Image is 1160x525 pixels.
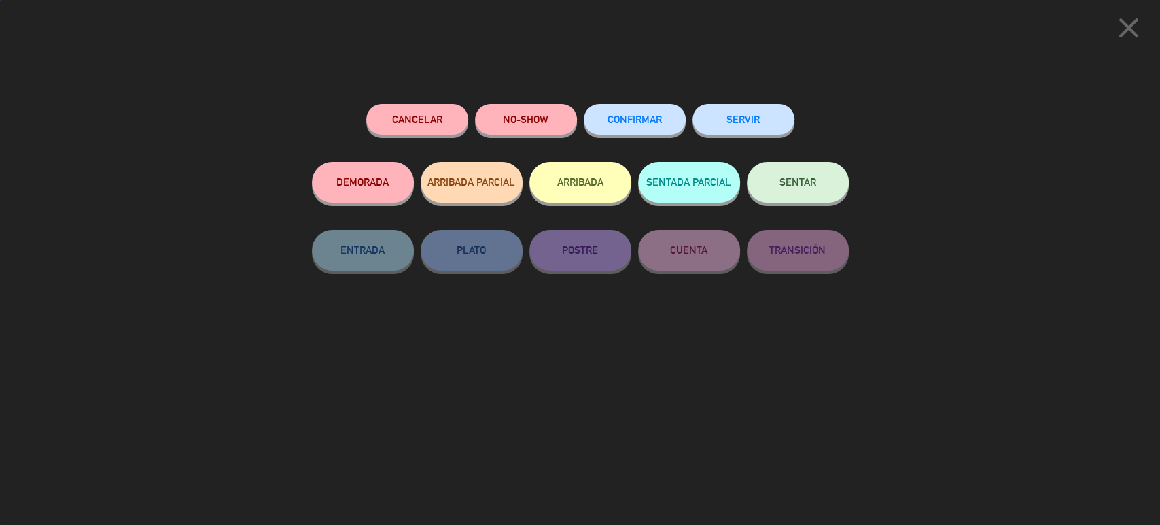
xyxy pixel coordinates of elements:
button: PLATO [421,230,523,271]
span: CONFIRMAR [608,114,662,125]
button: SENTAR [747,162,849,203]
button: TRANSICIÓN [747,230,849,271]
button: Cancelar [366,104,468,135]
button: close [1108,10,1150,50]
button: CONFIRMAR [584,104,686,135]
span: ARRIBADA PARCIAL [427,176,515,188]
button: POSTRE [529,230,631,271]
button: ARRIBADA [529,162,631,203]
span: SENTAR [779,176,816,188]
button: ARRIBADA PARCIAL [421,162,523,203]
button: SERVIR [692,104,794,135]
button: CUENTA [638,230,740,271]
button: NO-SHOW [475,104,577,135]
i: close [1112,11,1146,45]
button: SENTADA PARCIAL [638,162,740,203]
button: ENTRADA [312,230,414,271]
button: DEMORADA [312,162,414,203]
